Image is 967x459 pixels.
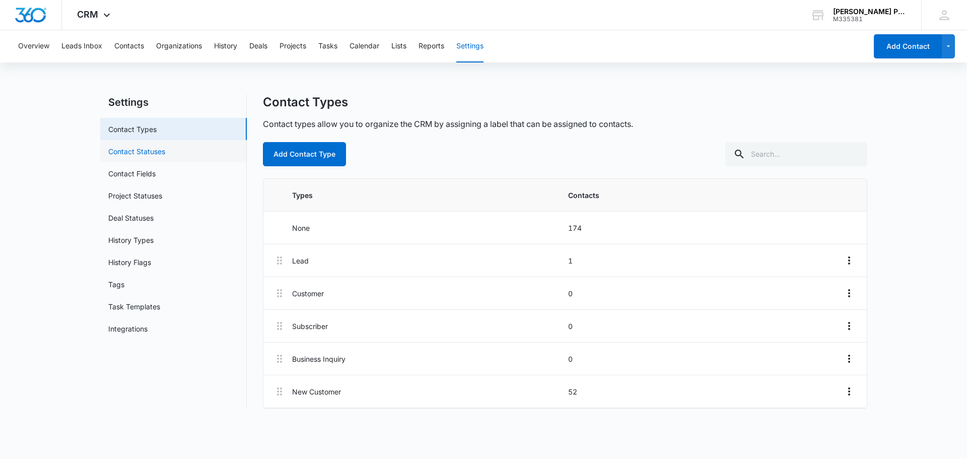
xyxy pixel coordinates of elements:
button: Overflow Menu [842,252,857,269]
button: Organizations [156,30,202,62]
a: Contact Statuses [108,146,165,157]
button: Overflow Menu [842,318,857,334]
button: Projects [280,30,306,62]
input: Search... [725,142,867,166]
button: Lists [391,30,406,62]
p: 0 [568,354,838,364]
a: Contact Fields [108,168,156,179]
a: Deal Statuses [108,213,154,223]
p: None [292,223,562,233]
p: Types [292,190,562,201]
p: 1 [568,255,838,266]
p: New Customer [292,386,562,397]
div: account id [833,16,907,23]
button: Add Contact [874,34,942,58]
button: Add Contact Type [263,142,346,166]
p: 0 [568,321,838,332]
button: Tasks [318,30,337,62]
p: Contacts [568,190,838,201]
a: History Flags [108,257,151,268]
p: 174 [568,223,838,233]
button: History [214,30,237,62]
p: 52 [568,386,838,397]
h1: Contact Types [263,95,348,110]
button: Reports [419,30,444,62]
button: Settings [456,30,483,62]
p: Business Inquiry [292,354,562,364]
button: Contacts [114,30,144,62]
p: Customer [292,288,562,299]
a: Integrations [108,323,148,334]
p: Subscriber [292,321,562,332]
span: CRM [77,9,98,20]
h2: Settings [100,95,247,110]
button: Overflow Menu [842,351,857,367]
p: 0 [568,288,838,299]
button: Calendar [350,30,379,62]
a: History Types [108,235,154,245]
a: Tags [108,279,124,290]
button: Deals [249,30,267,62]
button: Overview [18,30,49,62]
a: Project Statuses [108,190,162,201]
div: account name [833,8,907,16]
button: Overflow Menu [842,285,857,301]
p: Lead [292,255,562,266]
p: Contact types allow you to organize the CRM by assigning a label that can be assigned to contacts. [263,118,633,130]
button: Overflow Menu [842,383,857,400]
a: Task Templates [108,301,160,312]
a: Contact Types [108,124,157,135]
button: Leads Inbox [61,30,102,62]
